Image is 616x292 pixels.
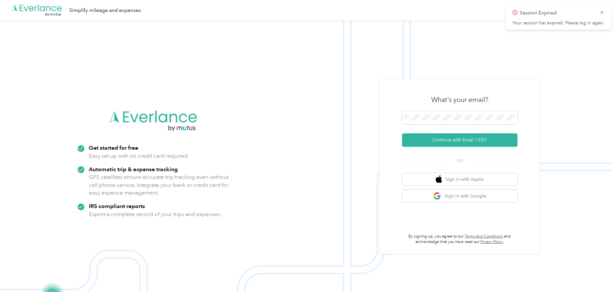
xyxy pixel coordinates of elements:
[580,256,616,292] iframe: Everlance-gr Chat Button Frame
[436,175,442,183] img: apple logo
[89,166,178,172] strong: Automatic trip & expense tracking
[402,190,518,202] button: google logoSign in with Google
[431,95,488,104] h3: What's your email?
[89,173,229,197] p: GPS satellites ensure accurate trip tracking even without cell phone service. Integrate your bank...
[433,192,441,200] img: google logo
[89,203,145,209] strong: IRS compliant reports
[402,133,518,147] button: Continue with Email / SSO
[520,9,595,17] p: Session Expired
[69,6,141,14] div: Simplify mileage and expenses
[89,152,188,160] p: Easy set up with no credit card required
[402,173,518,186] button: apple logoSign in with Apple
[89,144,138,151] strong: Get started for free
[449,157,471,164] span: OR
[512,20,604,26] p: Your session has expired. Please log in again.
[89,210,222,218] p: Export a complete record of your trips and expenses.
[480,239,503,244] a: Privacy Policy
[465,234,503,239] a: Terms and Conditions
[402,234,518,245] p: By signing up, you agree to our and acknowledge that you have read our .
